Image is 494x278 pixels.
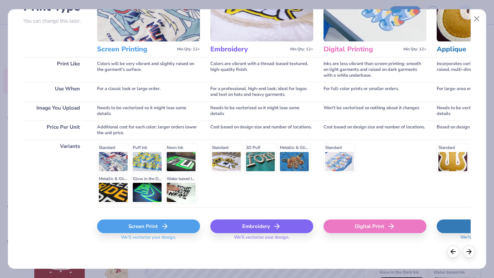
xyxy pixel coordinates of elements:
div: For a professional, high-end look; ideal for logos and text on hats and heavy garments. [210,82,313,101]
span: We'll vectorize your design. [118,235,179,244]
div: For a classic look or large order. [97,82,200,101]
span: Min Qty: 12+ [403,47,426,52]
div: Won't be vectorized so nothing about it changes [324,101,426,121]
div: Colors will be very vibrant and slightly raised on the garment's surface. [97,57,200,82]
div: For full-color prints or smaller orders. [324,82,426,101]
div: Needs to be vectorized so it might lose some details [97,101,200,121]
div: Needs to be vectorized so it might lose some details [210,101,313,121]
div: Cost based on design size and number of locations. [210,121,313,140]
div: Embroidery [210,219,313,233]
span: Min Qty: 12+ [290,47,313,52]
div: Image You Upload [23,101,87,121]
div: Use When [23,82,87,101]
span: Min Qty: 12+ [177,47,200,52]
button: Close [470,12,483,25]
div: Colors are vibrant with a thread-based textured, high-quality finish. [210,57,313,82]
h3: Embroidery [210,45,287,54]
div: Variants [23,140,87,207]
div: Inks are less vibrant than screen printing; smooth on light garments and raised on dark garments ... [324,57,426,82]
div: Cost based on design size and number of locations. [324,121,426,140]
h3: Screen Printing [97,45,174,54]
div: Digital Print [324,219,426,233]
p: You can change this later. [23,18,87,24]
div: Price Per Unit [23,121,87,140]
div: Additional cost for each color; larger orders lower the unit price. [97,121,200,140]
div: Screen Print [97,219,200,233]
div: Print Like [23,57,87,82]
h3: Digital Printing [324,45,401,54]
span: We'll vectorize your design. [231,235,292,244]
